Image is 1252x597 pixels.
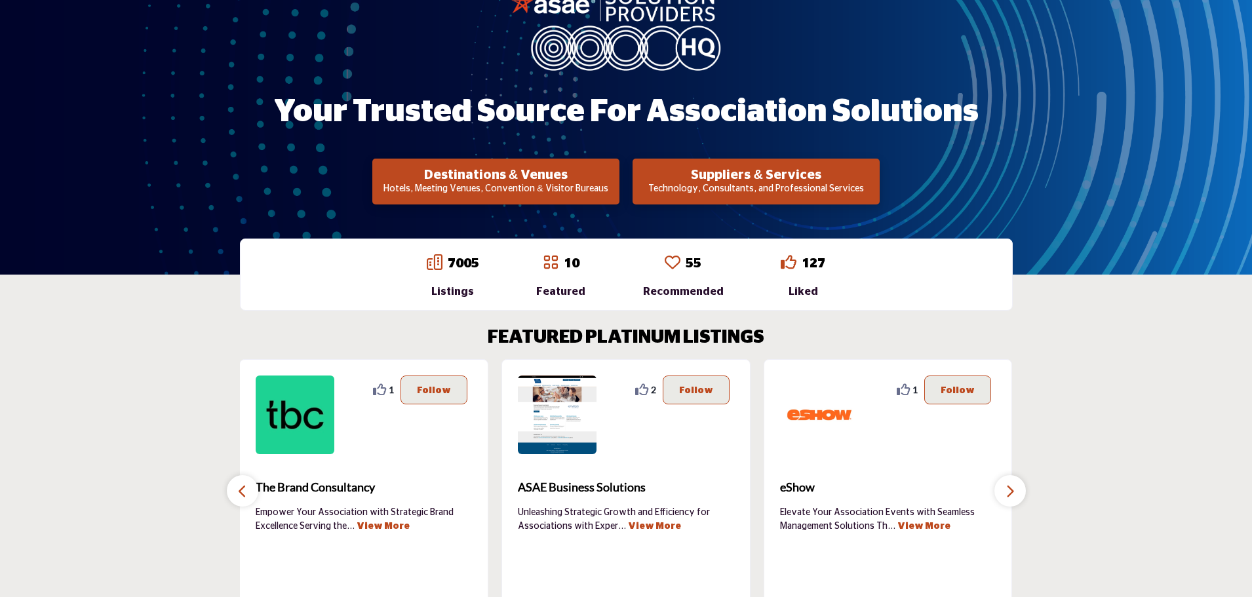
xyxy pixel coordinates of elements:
[643,284,724,299] div: Recommended
[488,327,764,349] h2: FEATURED PLATINUM LISTINGS
[518,478,734,496] span: ASAE Business Solutions
[781,284,825,299] div: Liked
[417,383,451,397] p: Follow
[679,383,713,397] p: Follow
[780,376,859,454] img: eShow
[376,183,616,196] p: Hotels, Meeting Venues, Convention & Visitor Bureaus
[256,470,472,505] a: The Brand Consultancy
[256,478,472,496] span: The Brand Consultancy
[897,522,950,531] a: View More
[518,506,734,532] p: Unleashing Strategic Growth and Efficiency for Associations with Exper
[686,257,701,270] a: 55
[376,167,616,183] h2: Destinations & Venues
[780,478,996,496] span: eShow
[274,92,979,132] h1: Your Trusted Source for Association Solutions
[628,522,681,531] a: View More
[256,376,334,454] img: The Brand Consultancy
[518,470,734,505] a: ASAE Business Solutions
[780,506,996,532] p: Elevate Your Association Events with Seamless Management Solutions Th
[912,383,918,396] span: 1
[543,254,558,273] a: Go to Featured
[941,383,975,397] p: Follow
[888,522,895,531] span: ...
[347,522,355,531] span: ...
[372,159,619,204] button: Destinations & Venues Hotels, Meeting Venues, Convention & Visitor Bureaus
[518,376,597,454] img: ASAE Business Solutions
[663,376,730,404] button: Follow
[256,506,472,532] p: Empower Your Association with Strategic Brand Excellence Serving the
[357,522,410,531] a: View More
[665,254,680,273] a: Go to Recommended
[618,522,626,531] span: ...
[636,167,876,183] h2: Suppliers & Services
[401,376,467,404] button: Follow
[389,383,394,396] span: 1
[780,470,996,505] a: eShow
[802,257,825,270] a: 127
[536,284,585,299] div: Featured
[781,254,796,270] i: Go to Liked
[633,159,880,204] button: Suppliers & Services Technology, Consultants, and Professional Services
[636,183,876,196] p: Technology, Consultants, and Professional Services
[651,383,656,396] span: 2
[924,376,991,404] button: Follow
[448,257,479,270] a: 7005
[427,284,479,299] div: Listings
[564,257,579,270] a: 10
